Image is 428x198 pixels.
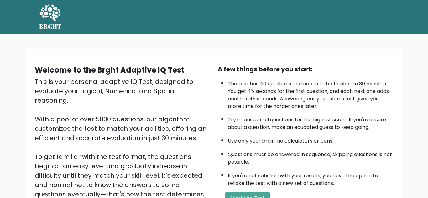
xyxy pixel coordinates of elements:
[218,64,393,74] div: A few things before you start:
[35,65,184,75] b: Welcome to the Brght Adaptive IQ Test
[228,113,393,131] li: Try to answer all questions for the highest score. If you're unsure about a question, make an edu...
[39,3,62,32] a: BRGHT
[228,169,393,187] li: If you're not satisfied with your results, you have the option to retake the test with a new set ...
[228,134,393,145] li: Use only your brain, no calculators or pens.
[39,23,62,30] h5: BRGHT
[228,148,393,166] li: Questions must be answered in sequence; skipping questions is not possible.
[228,77,393,110] li: The test has 40 questions and needs to be finished in 30 minutes. You get 45 seconds for the firs...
